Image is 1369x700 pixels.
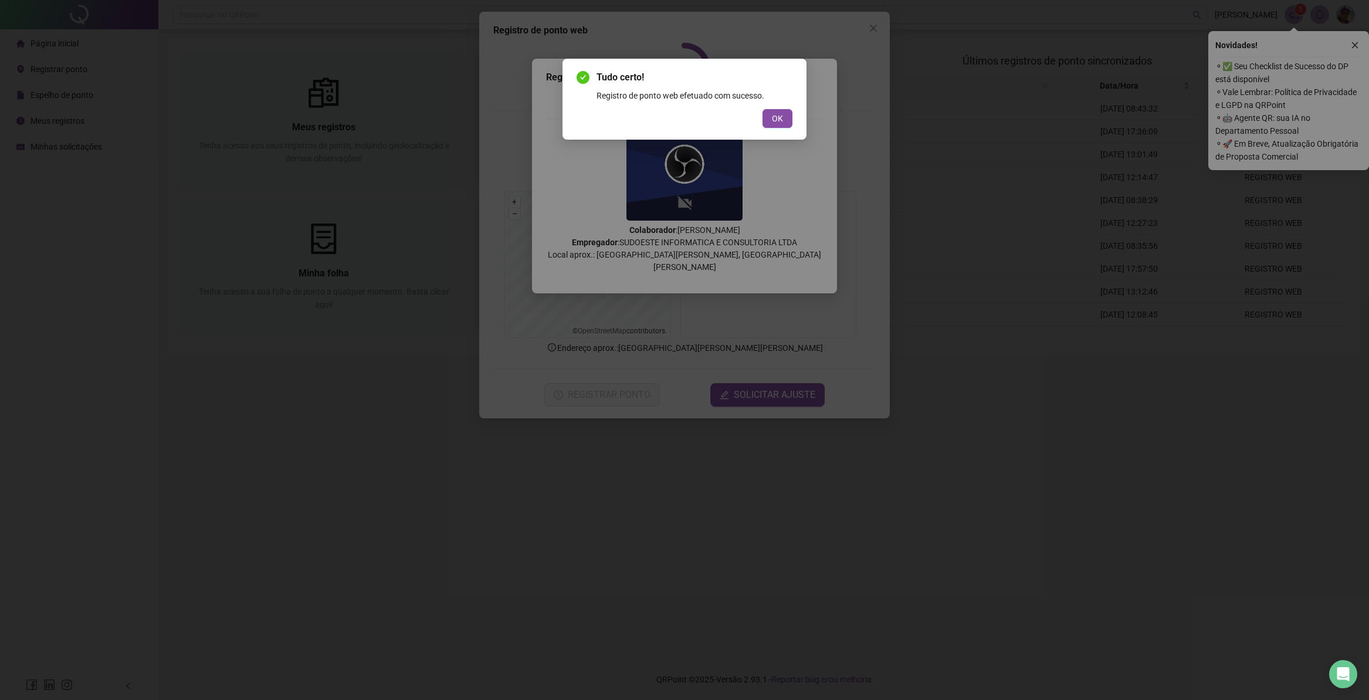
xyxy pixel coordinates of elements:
span: check-circle [577,71,589,84]
div: Open Intercom Messenger [1329,660,1357,688]
button: OK [763,109,792,128]
span: OK [772,112,783,125]
span: Tudo certo! [597,70,792,84]
div: Registro de ponto web efetuado com sucesso. [597,89,792,102]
